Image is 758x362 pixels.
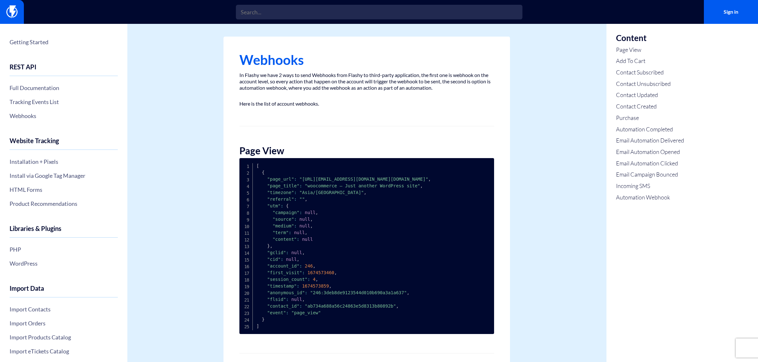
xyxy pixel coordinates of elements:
[267,243,270,248] span: }
[286,297,288,302] span: :
[273,237,297,242] span: "content"
[302,297,305,302] span: ,
[267,310,286,315] span: "event"
[616,46,684,54] a: Page View
[310,290,407,295] span: "246:3deb8de9123544d010b690a3a1a637"
[616,171,684,179] a: Email Campaign Bounced
[308,270,334,275] span: 1674573460
[10,244,118,255] a: PHP
[294,217,297,222] span: :
[262,170,264,175] span: {
[305,303,396,309] span: "ab734a688a56c24863e5d8313b80892b"
[305,230,307,235] span: ,
[616,33,684,43] h3: Content
[305,210,315,215] span: null
[313,263,315,268] span: ,
[315,210,318,215] span: ,
[294,197,297,202] span: :
[294,190,297,195] span: :
[616,57,684,65] a: Add To Cart
[294,177,297,182] span: :
[267,270,302,275] span: "first_visit"
[302,283,329,289] span: 1674573859
[310,223,313,228] span: ,
[616,182,684,190] a: Incoming SMS
[299,303,302,309] span: :
[297,283,299,289] span: :
[289,230,291,235] span: :
[291,297,302,302] span: null
[286,203,288,208] span: {
[267,303,299,309] span: "contact_id"
[291,310,321,315] span: "page_view"
[10,96,118,107] a: Tracking Events List
[267,297,286,302] span: "flsid"
[334,270,337,275] span: ,
[10,63,118,76] h4: REST API
[267,283,297,289] span: "timestamp"
[10,137,118,150] h4: Website Tracking
[396,303,399,309] span: ,
[616,91,684,99] a: Contact Updated
[10,318,118,329] a: Import Orders
[616,148,684,156] a: Email Automation Opened
[267,203,280,208] span: "utm"
[308,277,310,282] span: :
[10,82,118,93] a: Full Documentation
[286,257,297,262] span: null
[267,277,307,282] span: "session_count"
[267,177,294,182] span: "page_url"
[305,290,307,295] span: :
[616,159,684,168] a: Email Automation Clicked
[257,324,259,329] span: ]
[364,190,366,195] span: ,
[239,52,494,67] h1: Webhooks
[236,5,522,19] input: Search...
[273,230,289,235] span: "term"
[239,72,494,91] p: In Flashy we have 2 ways to send Webhooks from Flashy to third-party application, the first one i...
[299,177,428,182] span: "[URL][EMAIL_ADDRESS][DOMAIN_NAME][DOMAIN_NAME]"
[291,250,302,255] span: null
[280,203,283,208] span: :
[10,285,118,297] h4: Import Data
[420,183,423,188] span: ,
[10,110,118,121] a: Webhooks
[302,237,313,242] span: null
[302,270,305,275] span: :
[329,283,331,289] span: ,
[10,225,118,238] h4: Libraries & Plugins
[616,80,684,88] a: Contact Unsubscribed
[10,184,118,195] a: HTML Forms
[267,263,299,268] span: "account_id"
[305,197,307,202] span: ,
[239,145,284,156] strong: Page View
[10,304,118,315] a: Import Contacts
[313,277,315,282] span: 4
[294,223,297,228] span: :
[273,217,294,222] span: "source"
[616,125,684,134] a: Automation Completed
[428,177,431,182] span: ,
[616,193,684,202] a: Automation Webhook
[267,257,280,262] span: "cid"
[10,170,118,181] a: Install via Google Tag Manager
[305,263,313,268] span: 246
[305,183,420,188] span: "woocommerce – Just another WordPress site"
[616,102,684,111] a: Contact Created
[616,68,684,77] a: Contact Subscribed
[302,250,305,255] span: ,
[267,183,299,188] span: "page_title"
[273,223,294,228] span: "medium"
[280,257,283,262] span: :
[10,332,118,343] a: Import Products Catalog
[10,37,118,47] a: Getting Started
[294,230,305,235] span: null
[257,163,259,168] span: [
[616,136,684,145] a: Email Automation Delivered
[262,317,264,322] span: }
[267,190,294,195] span: "timezone"
[273,210,299,215] span: "campaign"
[267,197,294,202] span: "referral"
[315,277,318,282] span: ,
[299,217,310,222] span: null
